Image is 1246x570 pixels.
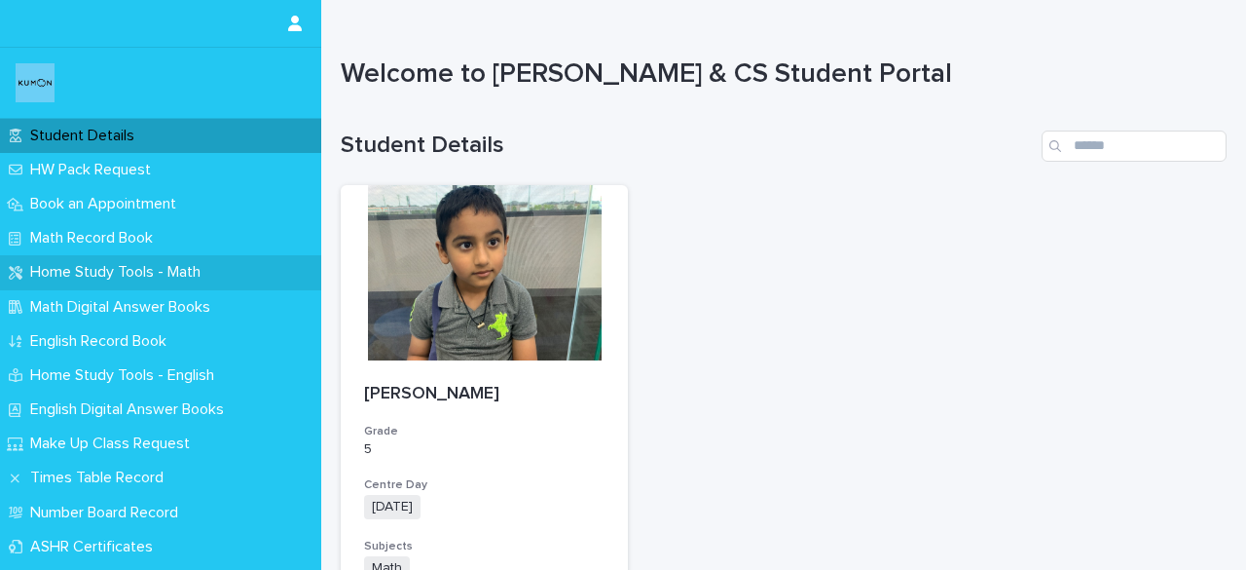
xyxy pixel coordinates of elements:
[22,229,168,247] p: Math Record Book
[22,298,226,317] p: Math Digital Answer Books
[16,63,55,102] img: o6XkwfS7S2qhyeB9lxyF
[1042,131,1227,162] input: Search
[22,127,150,145] p: Student Details
[22,400,239,419] p: English Digital Answer Books
[22,504,194,522] p: Number Board Record
[22,263,216,282] p: Home Study Tools - Math
[22,538,168,556] p: ASHR Certificates
[364,477,605,493] h3: Centre Day
[364,495,421,519] span: [DATE]
[22,469,179,487] p: Times Table Record
[364,384,605,405] p: [PERSON_NAME]
[22,195,192,213] p: Book an Appointment
[22,332,182,351] p: English Record Book
[22,161,166,179] p: HW Pack Request
[364,441,605,458] p: 5
[22,435,205,453] p: Make Up Class Request
[364,539,605,554] h3: Subjects
[364,424,605,439] h3: Grade
[22,366,230,385] p: Home Study Tools - English
[341,58,1212,92] h1: Welcome to [PERSON_NAME] & CS Student Portal
[341,132,1034,160] h1: Student Details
